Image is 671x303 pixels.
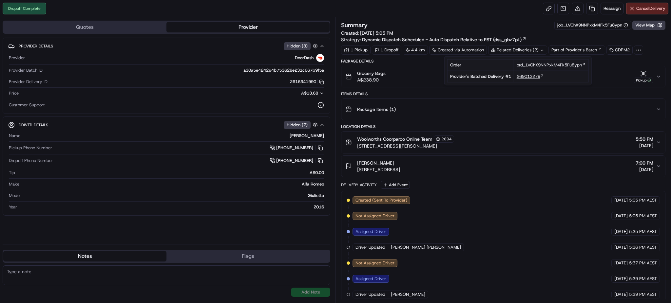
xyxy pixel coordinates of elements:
[166,251,330,261] button: Flags
[22,181,324,187] div: Alfa Romeo
[9,102,45,108] span: Customer Support
[341,124,665,129] div: Location Details
[8,41,325,51] button: Provider DetailsHidden (3)
[614,229,628,235] span: [DATE]
[360,30,393,36] span: [DATE] 5:05 PM
[362,36,522,43] span: Dynamic Dispatch Scheduled - Auto Dispatch Relative to PST (dss_gbz7pL)
[636,136,653,142] span: 5:50 PM
[517,74,540,80] span: 269013279
[166,22,330,32] button: Provider
[9,133,20,139] span: Name
[606,45,633,55] div: CDPM2
[3,251,166,261] button: Notes
[357,166,400,173] span: [STREET_ADDRESS]
[357,143,454,149] span: [STREET_ADDRESS][PERSON_NAME]
[276,158,313,164] span: [PHONE_NUMBER]
[614,260,628,266] span: [DATE]
[601,3,623,14] button: Reassign
[341,59,665,64] div: Package Details
[629,229,657,235] span: 5:35 PM AEST
[391,292,425,297] span: [PERSON_NAME]
[629,276,657,282] span: 5:39 PM AEST
[447,71,514,82] td: Provider's Batched Delivery # 1
[355,197,407,203] span: Created (Sent To Provider)
[9,170,15,176] span: Tip
[301,90,318,96] span: A$13.68
[636,142,653,149] span: [DATE]
[9,193,21,199] span: Model
[19,44,53,49] span: Provider Details
[3,22,166,32] button: Quotes
[636,160,653,166] span: 7:00 PM
[9,158,53,164] span: Dropoff Phone Number
[9,79,48,85] span: Provider Delivery ID
[284,121,319,129] button: Hidden (7)
[9,204,17,210] span: Year
[381,181,410,189] button: Add Event
[517,62,586,68] a: ord_LVChX9NNPxkM4Fk5Fu8ypn
[284,42,319,50] button: Hidden (3)
[629,244,657,250] span: 5:36 PM AEST
[19,122,48,128] span: Driver Details
[632,21,665,30] button: View Map
[357,136,432,142] span: Woolworths Coorparoo Online Team
[614,292,628,297] span: [DATE]
[355,213,394,219] span: Not Assigned Driver
[634,70,653,83] button: Pickup
[341,66,665,87] button: Grocery BagsA$238.90Pickup
[614,276,628,282] span: [DATE]
[614,213,628,219] span: [DATE]
[270,144,324,151] a: [PHONE_NUMBER]
[626,3,668,14] button: CancelDelivery
[341,45,371,55] div: 1 Pickup
[441,136,452,142] span: 2894
[636,6,665,11] span: Cancel Delivery
[9,67,43,73] span: Provider Batch ID
[243,67,324,73] span: a30a5e424294b753628e231c667b9f5a
[9,90,19,96] span: Price
[355,260,394,266] span: Not Assigned Driver
[8,119,325,130] button: Driver DetailsHidden (7)
[341,91,665,97] div: Items Details
[18,170,324,176] div: A$0.00
[295,55,314,61] span: DoorDash
[23,133,324,139] div: [PERSON_NAME]
[357,77,386,83] span: A$238.90
[341,22,368,28] h3: Summary
[517,62,582,68] span: ord_LVChX9NNPxkM4Fk5Fu8ypn
[614,197,628,203] span: [DATE]
[287,122,308,128] span: Hidden ( 7 )
[23,193,324,199] div: Giulietta
[276,145,313,151] span: [PHONE_NUMBER]
[266,90,324,96] button: A$13.68
[341,156,665,177] button: [PERSON_NAME][STREET_ADDRESS]7:00 PM[DATE]
[629,260,657,266] span: 5:37 PM AEST
[557,22,628,28] button: job_LVChX9NNPxkM4Fk5Fu8ypn
[270,157,324,164] a: [PHONE_NUMBER]
[362,36,527,43] a: Dynamic Dispatch Scheduled - Auto Dispatch Relative to PST (dss_gbz7pL)
[341,30,393,36] span: Created:
[636,166,653,173] span: [DATE]
[403,45,428,55] div: 4.4 km
[629,292,657,297] span: 5:39 PM AEST
[355,292,385,297] span: Driver Updated
[9,55,25,61] span: Provider
[355,276,386,282] span: Assigned Driver
[372,45,401,55] div: 1 Dropoff
[391,244,461,250] span: [PERSON_NAME] [PERSON_NAME]
[357,106,396,113] span: Package Items ( 1 )
[614,244,628,250] span: [DATE]
[341,132,665,153] button: Woolworths Coorparoo Online Team2894[STREET_ADDRESS][PERSON_NAME]5:50 PM[DATE]
[290,79,324,85] button: 2616341990
[629,213,657,219] span: 5:05 PM AEST
[447,59,514,71] td: Order
[316,54,324,62] img: doordash_logo_v2.png
[429,45,487,55] a: Created via Automation
[604,6,621,11] span: Reassign
[488,45,547,55] div: Related Deliveries (2)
